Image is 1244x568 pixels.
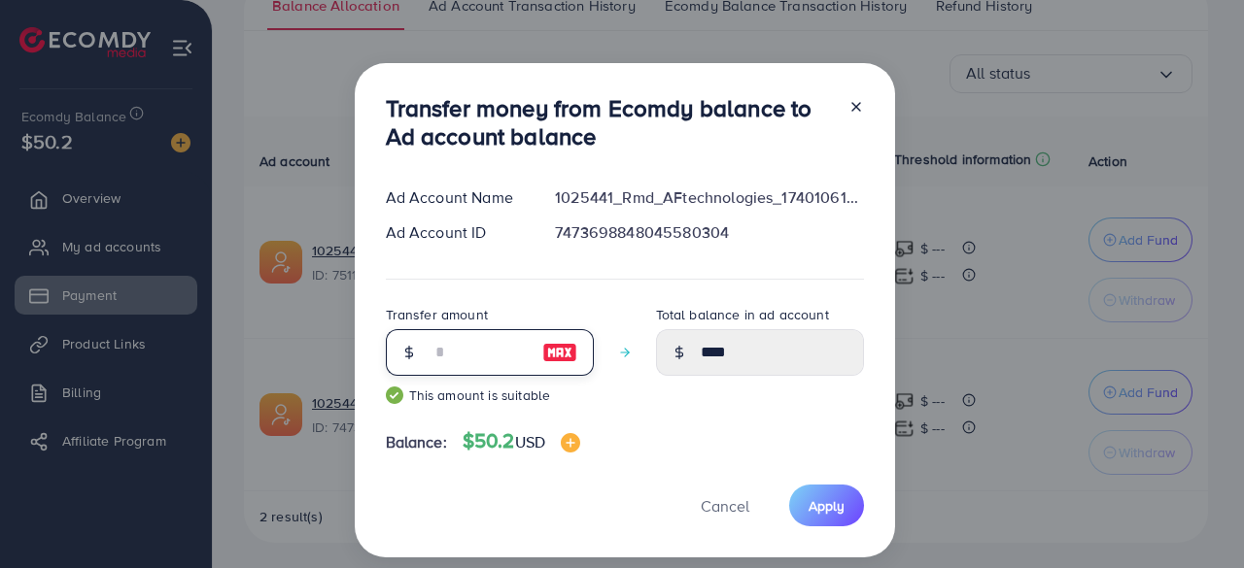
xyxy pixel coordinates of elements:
[386,94,833,150] h3: Transfer money from Ecomdy balance to Ad account balance
[656,305,829,324] label: Total balance in ad account
[386,305,488,324] label: Transfer amount
[370,186,540,209] div: Ad Account Name
[809,496,845,516] span: Apply
[542,341,577,364] img: image
[539,186,879,209] div: 1025441_Rmd_AFtechnologies_1740106118522
[539,221,879,244] div: 7473698848045580304
[386,386,403,404] img: guide
[789,484,864,526] button: Apply
[515,431,545,452] span: USD
[561,433,580,452] img: image
[386,431,447,453] span: Balance:
[1161,481,1229,553] iframe: Chat
[463,429,580,453] h4: $50.2
[370,221,540,244] div: Ad Account ID
[386,385,594,405] small: This amount is suitable
[676,484,774,526] button: Cancel
[701,495,749,517] span: Cancel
